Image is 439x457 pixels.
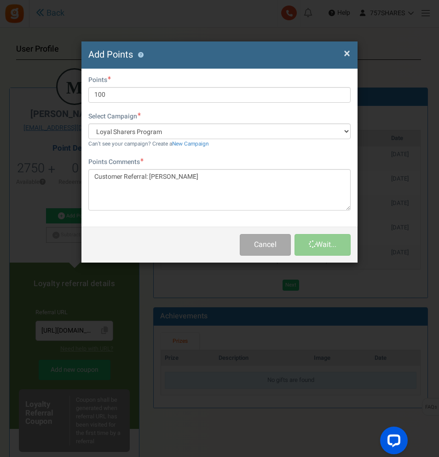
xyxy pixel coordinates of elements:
[344,45,350,62] span: ×
[88,112,141,121] label: Select Campaign
[172,140,209,148] a: New Campaign
[88,76,111,85] label: Points
[240,234,291,256] button: Cancel
[88,158,144,167] label: Points Comments
[88,48,133,61] span: Add Points
[138,52,144,58] button: ?
[88,140,209,148] small: Can't see your campaign? Create a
